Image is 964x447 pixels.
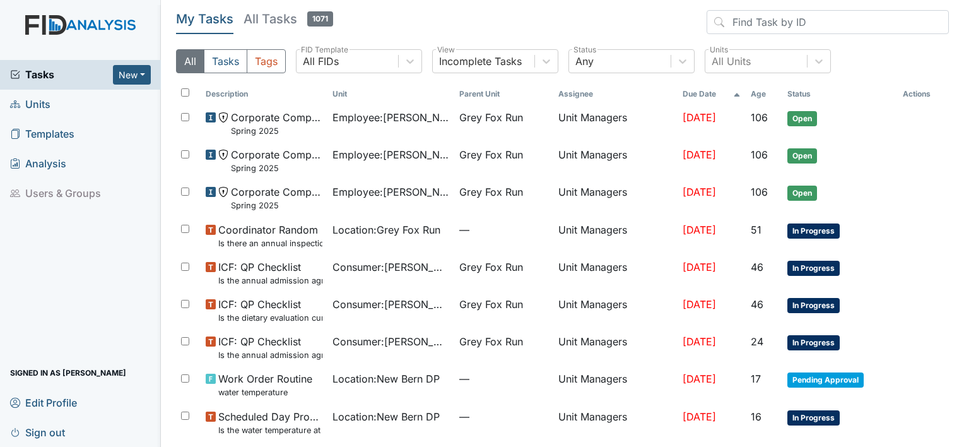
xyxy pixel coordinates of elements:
small: Is there an annual inspection of the Security and Fire alarm system on file? [218,237,322,249]
th: Toggle SortBy [678,83,746,105]
span: 106 [751,186,768,198]
span: ICF: QP Checklist Is the annual admission agreement current? (document the date in the comment se... [218,259,322,287]
span: Templates [10,124,74,144]
span: [DATE] [683,111,716,124]
span: [DATE] [683,261,716,273]
div: All FIDs [303,54,339,69]
th: Toggle SortBy [327,83,454,105]
span: Sign out [10,422,65,442]
small: Is the water temperature at the kitchen sink between 100 to 110 degrees? [218,424,322,436]
td: Unit Managers [553,105,678,142]
button: Tags [247,49,286,73]
td: Unit Managers [553,142,678,179]
span: In Progress [787,335,840,350]
small: Is the annual admission agreement current? (document the date in the comment section) [218,275,322,287]
span: Analysis [10,154,66,174]
span: Consumer : [PERSON_NAME] [332,259,449,275]
span: Consumer : [PERSON_NAME] [332,297,449,312]
span: Employee : [PERSON_NAME] [332,147,449,162]
span: Grey Fox Run [459,297,523,312]
span: 46 [751,298,763,311]
span: Location : New Bern DP [332,409,440,424]
span: In Progress [787,298,840,313]
span: Open [787,186,817,201]
td: Unit Managers [553,217,678,254]
span: In Progress [787,410,840,426]
span: Grey Fox Run [459,259,523,275]
span: 106 [751,148,768,161]
span: [DATE] [683,223,716,236]
th: Toggle SortBy [746,83,782,105]
span: [DATE] [683,186,716,198]
span: [DATE] [683,372,716,385]
span: 17 [751,372,761,385]
span: Corporate Compliance Spring 2025 [231,110,322,137]
span: Location : Grey Fox Run [332,222,440,237]
td: Unit Managers [553,254,678,292]
span: [DATE] [683,335,716,348]
h5: All Tasks [244,10,333,28]
span: [DATE] [683,148,716,161]
span: Grey Fox Run [459,110,523,125]
span: ICF: QP Checklist Is the dietary evaluation current? (document the date in the comment section) [218,297,322,324]
button: New [113,65,151,85]
span: ICF: QP Checklist Is the annual admission agreement current? (document the date in the comment se... [218,334,322,361]
td: Unit Managers [553,179,678,217]
input: Find Task by ID [707,10,949,34]
span: Signed in as [PERSON_NAME] [10,363,126,383]
button: Tasks [204,49,247,73]
span: Pending Approval [787,372,864,388]
span: Grey Fox Run [459,334,523,349]
span: Corporate Compliance Spring 2025 [231,147,322,174]
h5: My Tasks [176,10,233,28]
span: Location : New Bern DP [332,371,440,386]
td: Unit Managers [553,329,678,366]
span: — [459,371,548,386]
span: — [459,222,548,237]
th: Actions [898,83,949,105]
span: Employee : [PERSON_NAME][GEOGRAPHIC_DATA] [332,184,449,200]
span: Corporate Compliance Spring 2025 [231,184,322,212]
span: 24 [751,335,763,348]
div: Incomplete Tasks [439,54,522,69]
th: Toggle SortBy [454,83,553,105]
span: In Progress [787,261,840,276]
span: Open [787,148,817,164]
small: Spring 2025 [231,162,322,174]
span: Grey Fox Run [459,147,523,162]
span: 51 [751,223,761,236]
span: Edit Profile [10,393,77,412]
th: Toggle SortBy [201,83,327,105]
span: Scheduled Day Program Inspection Is the water temperature at the kitchen sink between 100 to 110 ... [218,409,322,436]
a: Tasks [10,67,113,82]
div: Type filter [176,49,286,73]
span: [DATE] [683,410,716,423]
div: Any [575,54,594,69]
span: Work Order Routine water temperature [218,371,312,398]
td: Unit Managers [553,292,678,329]
span: Grey Fox Run [459,184,523,200]
span: In Progress [787,223,840,239]
td: Unit Managers [553,366,678,403]
td: Unit Managers [553,404,678,441]
small: Spring 2025 [231,125,322,137]
button: All [176,49,204,73]
span: 106 [751,111,768,124]
small: Is the annual admission agreement current? (document the date in the comment section) [218,349,322,361]
span: Coordinator Random Is there an annual inspection of the Security and Fire alarm system on file? [218,222,322,249]
span: Units [10,95,50,114]
span: — [459,409,548,424]
span: [DATE] [683,298,716,311]
th: Assignee [553,83,678,105]
span: 46 [751,261,763,273]
small: Spring 2025 [231,200,322,212]
span: 1071 [307,11,333,27]
span: Open [787,111,817,126]
small: water temperature [218,386,312,398]
small: Is the dietary evaluation current? (document the date in the comment section) [218,312,322,324]
input: Toggle All Rows Selected [181,88,189,97]
span: Consumer : [PERSON_NAME] [332,334,449,349]
span: 16 [751,410,761,423]
div: All Units [712,54,751,69]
